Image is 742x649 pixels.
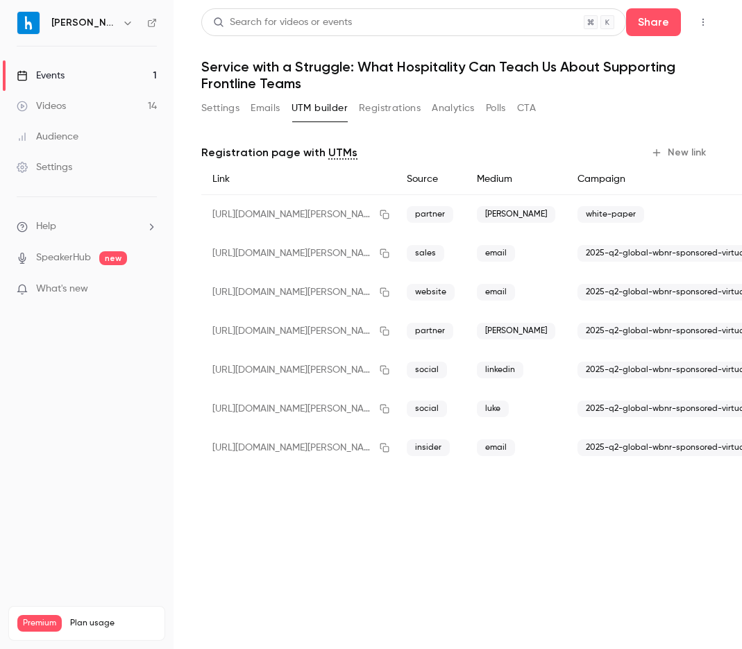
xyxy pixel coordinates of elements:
[477,439,515,456] span: email
[201,164,396,195] div: Link
[201,351,396,389] div: [URL][DOMAIN_NAME][PERSON_NAME][PERSON_NAME]
[407,245,444,262] span: sales
[201,389,396,428] div: [URL][DOMAIN_NAME][PERSON_NAME][PERSON_NAME]
[17,219,157,234] li: help-dropdown-opener
[201,97,239,119] button: Settings
[201,273,396,312] div: [URL][DOMAIN_NAME][PERSON_NAME][PERSON_NAME]
[396,164,466,195] div: Source
[201,195,396,235] div: [URL][DOMAIN_NAME][PERSON_NAME]
[99,251,127,265] span: new
[407,323,453,339] span: partner
[407,439,450,456] span: insider
[626,8,681,36] button: Share
[140,283,157,296] iframe: Noticeable Trigger
[70,618,156,629] span: Plan usage
[577,206,644,223] span: white-paper
[477,206,555,223] span: [PERSON_NAME]
[432,97,475,119] button: Analytics
[17,615,62,632] span: Premium
[646,142,714,164] button: New link
[407,284,455,301] span: website
[201,58,714,92] h1: Service with a Struggle: What Hospitality Can Teach Us About Supporting Frontline Teams
[17,160,72,174] div: Settings
[213,15,352,30] div: Search for videos or events
[201,144,357,161] p: Registration page with
[17,130,78,144] div: Audience
[517,97,536,119] button: CTA
[17,69,65,83] div: Events
[477,401,509,417] span: luke
[201,234,396,273] div: [URL][DOMAIN_NAME][PERSON_NAME][PERSON_NAME]
[292,97,348,119] button: UTM builder
[17,12,40,34] img: Harri
[201,428,396,467] div: [URL][DOMAIN_NAME][PERSON_NAME][PERSON_NAME]
[477,245,515,262] span: email
[251,97,280,119] button: Emails
[359,97,421,119] button: Registrations
[477,284,515,301] span: email
[486,97,506,119] button: Polls
[17,99,66,113] div: Videos
[201,312,396,351] div: [URL][DOMAIN_NAME][PERSON_NAME][PERSON_NAME]
[407,362,447,378] span: social
[477,323,555,339] span: [PERSON_NAME]
[466,164,566,195] div: Medium
[51,16,117,30] h6: [PERSON_NAME]
[407,401,447,417] span: social
[36,219,56,234] span: Help
[407,206,453,223] span: partner
[328,144,357,161] a: UTMs
[36,282,88,296] span: What's new
[477,362,523,378] span: linkedin
[36,251,91,265] a: SpeakerHub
